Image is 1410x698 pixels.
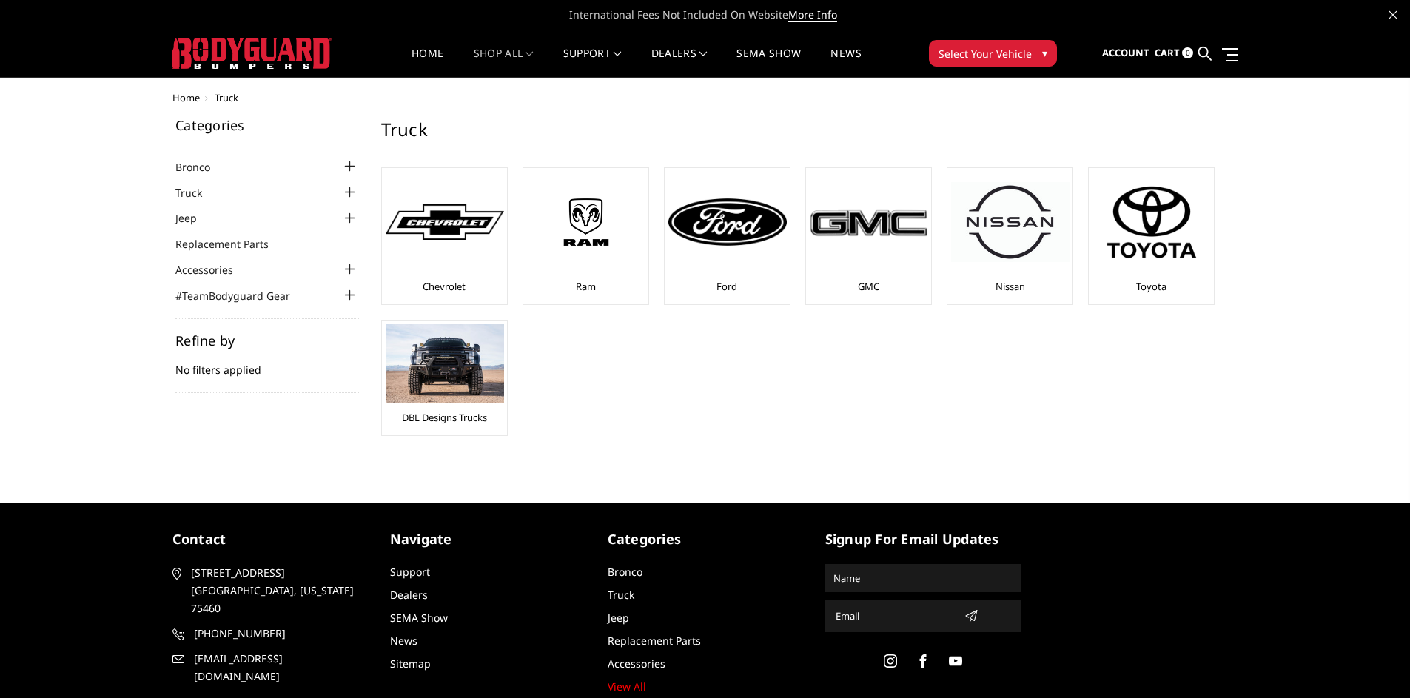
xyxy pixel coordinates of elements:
[1102,46,1149,59] span: Account
[423,280,466,293] a: Chevrolet
[175,288,309,303] a: #TeamBodyguard Gear
[929,40,1057,67] button: Select Your Vehicle
[390,611,448,625] a: SEMA Show
[939,46,1032,61] span: Select Your Vehicle
[390,588,428,602] a: Dealers
[1182,47,1193,58] span: 0
[608,565,642,579] a: Bronco
[390,634,417,648] a: News
[608,611,629,625] a: Jeep
[172,38,332,69] img: BODYGUARD BUMPERS
[830,48,861,77] a: News
[175,159,229,175] a: Bronco
[825,529,1021,549] h5: signup for email updates
[1136,280,1166,293] a: Toyota
[172,91,200,104] a: Home
[608,588,634,602] a: Truck
[474,48,534,77] a: shop all
[736,48,801,77] a: SEMA Show
[172,529,368,549] h5: contact
[191,564,363,617] span: [STREET_ADDRESS] [GEOGRAPHIC_DATA], [US_STATE] 75460
[194,625,366,642] span: [PHONE_NUMBER]
[390,565,430,579] a: Support
[608,657,665,671] a: Accessories
[788,7,837,22] a: More Info
[1155,33,1193,73] a: Cart 0
[412,48,443,77] a: Home
[175,118,359,132] h5: Categories
[608,679,646,694] a: View All
[215,91,238,104] span: Truck
[175,236,287,252] a: Replacement Parts
[390,657,431,671] a: Sitemap
[390,529,585,549] h5: Navigate
[858,280,879,293] a: GMC
[175,262,252,278] a: Accessories
[830,604,959,628] input: Email
[576,280,596,293] a: Ram
[194,650,366,685] span: [EMAIL_ADDRESS][DOMAIN_NAME]
[1042,45,1047,61] span: ▾
[608,634,701,648] a: Replacement Parts
[175,334,359,347] h5: Refine by
[175,210,215,226] a: Jeep
[381,118,1213,152] h1: Truck
[175,185,221,201] a: Truck
[996,280,1025,293] a: Nissan
[651,48,708,77] a: Dealers
[175,334,359,393] div: No filters applied
[1102,33,1149,73] a: Account
[172,650,368,685] a: [EMAIL_ADDRESS][DOMAIN_NAME]
[402,411,487,424] a: DBL Designs Trucks
[716,280,737,293] a: Ford
[172,625,368,642] a: [PHONE_NUMBER]
[563,48,622,77] a: Support
[608,529,803,549] h5: Categories
[1155,46,1180,59] span: Cart
[827,566,1018,590] input: Name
